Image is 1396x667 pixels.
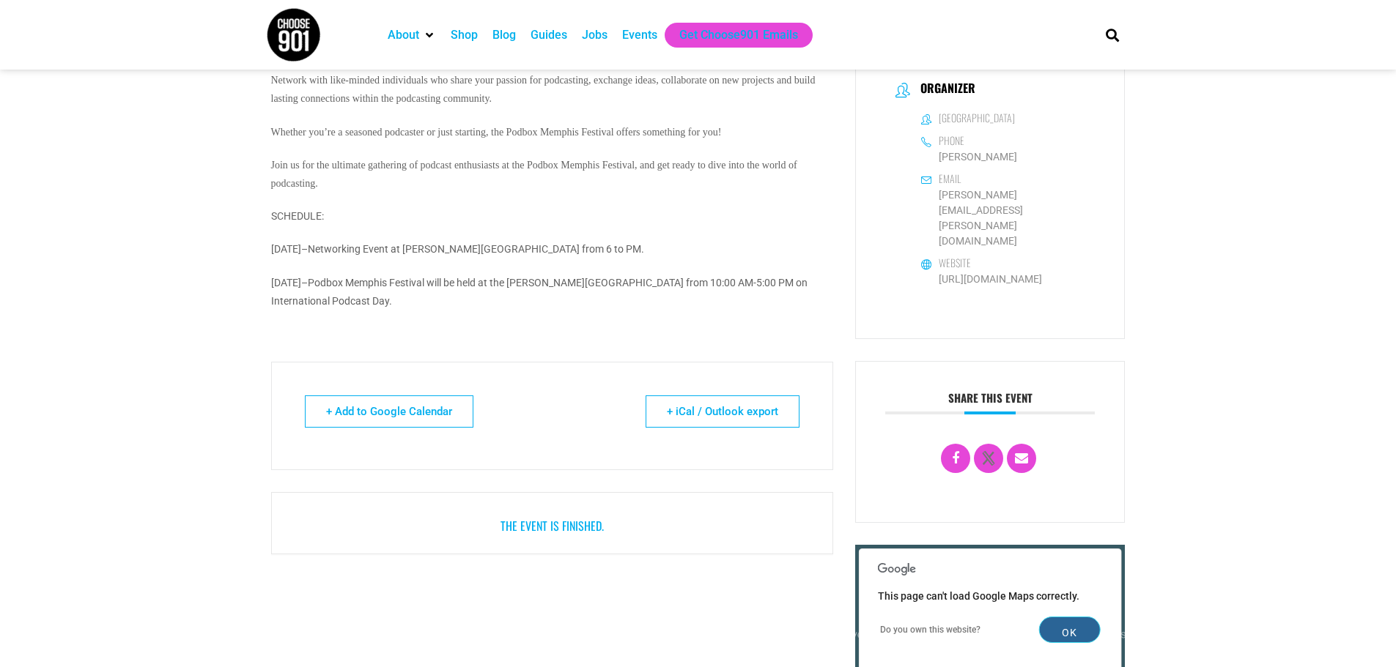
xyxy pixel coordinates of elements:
p: [DATE]–Podbox Memphis Festival will be held at the [PERSON_NAME][GEOGRAPHIC_DATA] from 10:00 AM-5... [271,274,833,310]
a: + Add to Google Calendar [305,395,473,428]
p: SCHEDULE: [271,207,833,226]
a: Guides [531,26,567,44]
div: About [380,23,443,48]
a: [PERSON_NAME][EMAIL_ADDRESS][PERSON_NAME][DOMAIN_NAME] [921,187,1085,249]
span: Whether you’re a seasoned podcaster or just starting, the Podbox Memphis Festival offers somethin... [271,127,722,138]
h6: [GEOGRAPHIC_DATA] [939,111,1015,124]
span: This page can't load Google Maps correctly. [878,590,1079,602]
a: Events [622,26,657,44]
a: Email [1007,444,1036,473]
a: + iCal / Outlook export [646,395,799,428]
h3: Organizer [913,81,975,99]
a: Shop [451,26,478,44]
h6: Phone [939,134,964,147]
a: Get Choose901 Emails [679,26,798,44]
a: About [388,26,419,44]
nav: Main nav [380,23,1081,48]
a: Blog [492,26,516,44]
a: Share on Facebook [941,444,970,473]
span: Network with like-minded individuals who share your passion for podcasting, exchange ideas, colla... [271,75,816,104]
p: [DATE]–Networking Event at [PERSON_NAME][GEOGRAPHIC_DATA] from 6 to PM. [271,240,833,258]
button: OK [1039,616,1101,643]
a: [PERSON_NAME] [921,149,1017,165]
a: Jobs [582,26,607,44]
h3: The event is finished. [294,519,810,533]
a: Do you own this website? [880,625,980,635]
h6: Email [939,172,961,185]
a: X Social Network [974,444,1003,473]
h6: Website [939,256,971,269]
div: Search [1100,23,1124,47]
h3: Share this event [885,391,1096,414]
span: Join us for the ultimate gathering of podcast enthusiasts at the Podbox Memphis Festival, and get... [271,160,797,189]
a: [URL][DOMAIN_NAME] [939,273,1042,285]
